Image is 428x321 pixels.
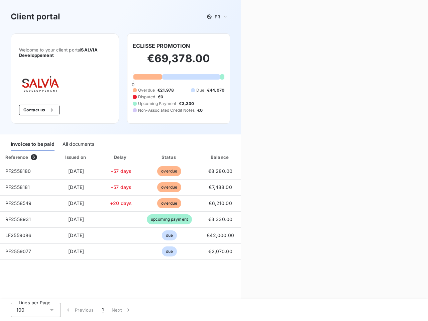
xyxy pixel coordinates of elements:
img: Company logo [19,74,62,94]
span: €6,210.00 [209,200,232,206]
span: PF2558180 [5,168,31,174]
span: PF2559077 [5,248,31,254]
div: Reference [5,154,28,160]
span: due [162,246,177,256]
span: €2,070.00 [208,248,232,254]
span: overdue [157,182,181,192]
span: €3,330 [179,101,194,107]
span: +57 days [110,184,131,190]
span: 0 [132,82,134,87]
span: FR [215,14,220,19]
span: €7,488.00 [209,184,232,190]
h2: €69,378.00 [133,52,224,72]
span: Upcoming Payment [138,101,176,107]
div: Issued on [53,154,99,160]
span: 1 [102,307,104,313]
span: [DATE] [68,248,84,254]
span: Disputed [138,94,155,100]
span: PF2558181 [5,184,30,190]
span: €0 [158,94,163,100]
span: +57 days [110,168,131,174]
span: RF2558931 [5,216,31,222]
div: Status [143,154,196,160]
button: Contact us [19,105,60,115]
h6: ECLISSE PROMOTION [133,42,190,50]
span: €8,280.00 [208,168,232,174]
span: [DATE] [68,232,84,238]
span: €0 [197,107,203,113]
span: [DATE] [68,200,84,206]
div: Delay [102,154,140,160]
span: Due [196,87,204,93]
span: +20 days [110,200,132,206]
span: €3,330.00 [208,216,232,222]
button: 1 [98,303,108,317]
button: Previous [61,303,98,317]
span: 6 [31,154,37,160]
span: [DATE] [68,168,84,174]
span: Welcome to your client portal [19,47,111,58]
span: PF2558549 [5,200,31,206]
div: Invoices to be paid [11,137,55,151]
button: Next [108,303,136,317]
span: upcoming payment [147,214,192,224]
span: Overdue [138,87,155,93]
span: [DATE] [68,216,84,222]
div: All documents [63,137,94,151]
h3: Client portal [11,11,60,23]
span: due [162,230,177,240]
span: €44,070 [207,87,224,93]
span: €21,978 [157,87,174,93]
span: overdue [157,166,181,176]
span: €42,000.00 [207,232,234,238]
span: overdue [157,198,181,208]
span: [DATE] [68,184,84,190]
span: LF2559086 [5,232,31,238]
span: SALVIA Developpement [19,47,98,58]
span: Non-Associated Credit Notes [138,107,195,113]
div: Balance [199,154,242,160]
span: 100 [16,307,24,313]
